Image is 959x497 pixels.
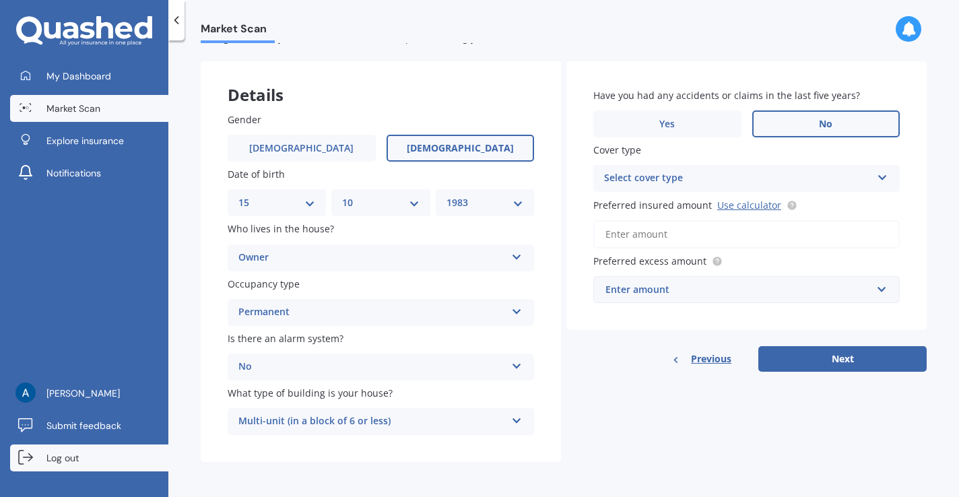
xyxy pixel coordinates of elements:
span: Market Scan [46,102,100,115]
span: Log out [46,451,79,465]
a: [PERSON_NAME] [10,380,168,407]
div: Multi-unit (in a block of 6 or less) [238,413,506,430]
span: No [819,119,832,130]
div: Enter amount [605,282,871,297]
span: What type of building is your house? [228,387,393,399]
a: Submit feedback [10,412,168,439]
span: Date of birth [228,168,285,180]
span: Yes [659,119,675,130]
span: Notifications [46,166,101,180]
div: Details [201,61,561,102]
span: Let's get to know you and see how we can help with finding you the best insurance [201,32,574,44]
a: Market Scan [10,95,168,122]
a: My Dashboard [10,63,168,90]
span: Who lives in the house? [228,223,334,236]
span: Market Scan [201,22,275,40]
span: My Dashboard [46,69,111,83]
input: Enter amount [593,220,900,249]
span: Is there an alarm system? [228,332,343,345]
div: No [238,359,506,375]
span: Have you had any accidents or claims in the last five years? [593,89,860,102]
span: Gender [228,113,261,126]
span: Submit feedback [46,419,121,432]
span: Occupancy type [228,277,300,290]
span: [DEMOGRAPHIC_DATA] [249,143,354,154]
span: Cover type [593,143,641,156]
button: Next [758,346,927,372]
a: Notifications [10,160,168,187]
div: Select cover type [604,170,871,187]
img: ACg8ocJoV_WMeXl8uazD34sa1e2JA0zLMvbgYPUEKroo1SgKYRy5YA=s96-c [15,383,36,403]
div: Owner [238,250,506,266]
span: Preferred insured amount [593,199,712,211]
a: Explore insurance [10,127,168,154]
div: Permanent [238,304,506,321]
span: [PERSON_NAME] [46,387,120,400]
span: Preferred excess amount [593,255,706,267]
span: [DEMOGRAPHIC_DATA] [407,143,514,154]
span: Explore insurance [46,134,124,147]
a: Log out [10,444,168,471]
span: Previous [691,349,731,369]
a: Use calculator [717,199,781,211]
